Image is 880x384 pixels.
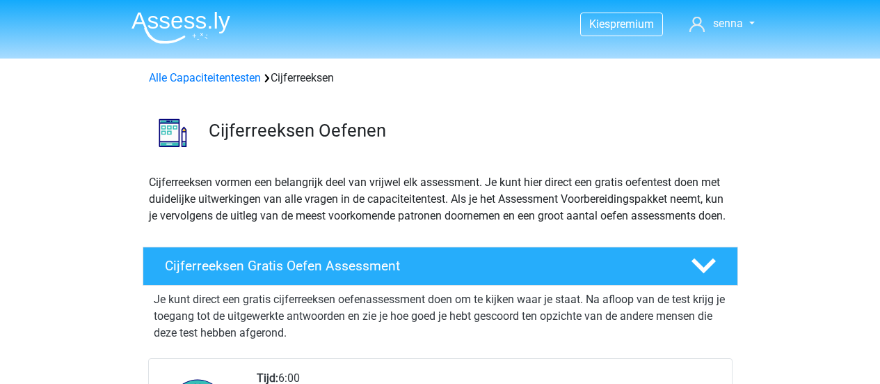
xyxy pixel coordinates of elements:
[684,15,760,32] a: senna
[589,17,610,31] span: Kies
[165,258,669,274] h4: Cijferreeksen Gratis Oefen Assessment
[131,11,230,44] img: Assessly
[143,103,202,162] img: cijferreeksen
[581,15,662,33] a: Kiespremium
[713,17,743,30] span: senna
[149,71,261,84] a: Alle Capaciteitentesten
[610,17,654,31] span: premium
[154,291,727,341] p: Je kunt direct een gratis cijferreeksen oefenassessment doen om te kijken waar je staat. Na afloo...
[143,70,737,86] div: Cijferreeksen
[137,247,744,286] a: Cijferreeksen Gratis Oefen Assessment
[149,174,732,224] p: Cijferreeksen vormen een belangrijk deel van vrijwel elk assessment. Je kunt hier direct een grat...
[209,120,727,141] h3: Cijferreeksen Oefenen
